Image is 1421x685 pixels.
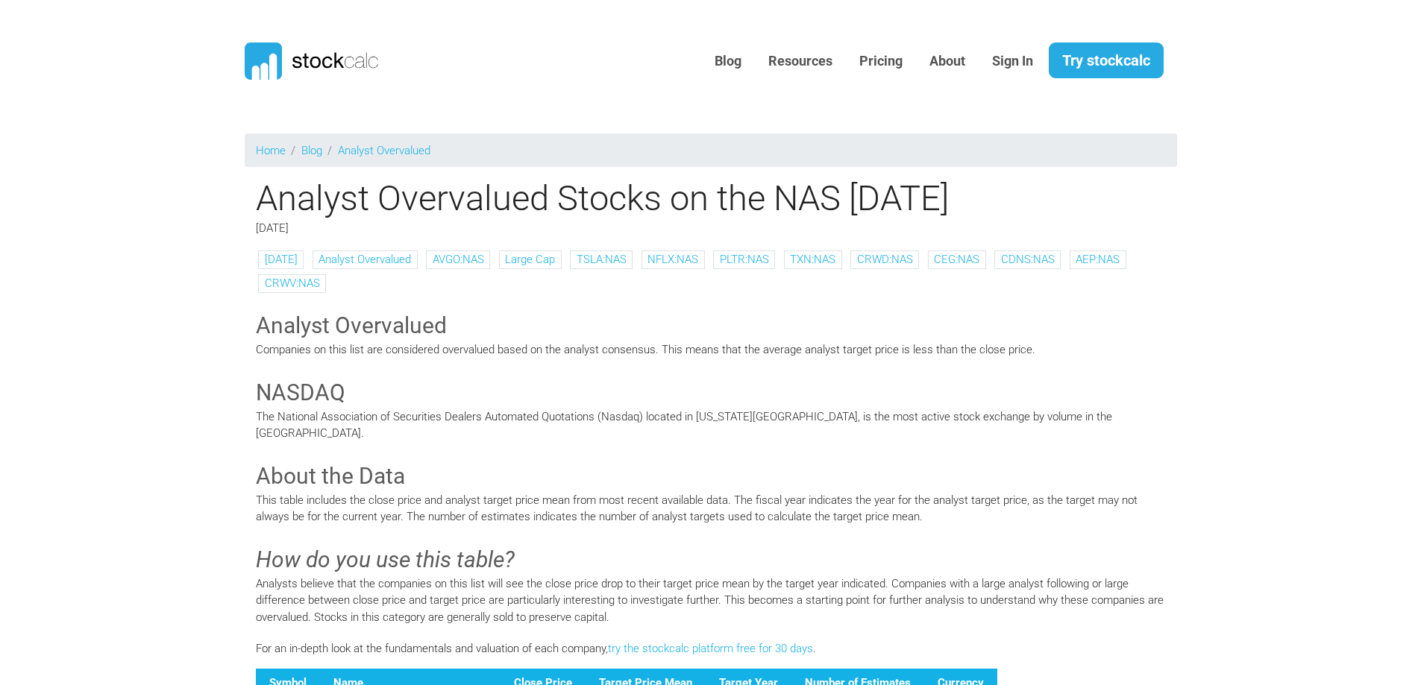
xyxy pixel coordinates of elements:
a: Sign In [981,43,1044,80]
a: Home [256,144,286,157]
nav: breadcrumb [245,133,1177,167]
a: NFLX:NAS [647,253,698,266]
a: TXN:NAS [790,253,835,266]
a: TSLA:NAS [577,253,627,266]
a: Blog [301,144,322,157]
a: Large Cap [505,253,555,266]
a: try the stockcalc platform free for 30 days [608,642,813,655]
span: [DATE] [256,221,289,235]
p: For an in-depth look at the fundamentals and valuation of each company, . [256,640,1166,657]
a: CRWD:NAS [857,253,913,266]
p: The National Association of Securities Dealers Automated Quotations (Nasdaq) located in [US_STATE... [256,408,1166,442]
a: CDNS:NAS [1001,253,1055,266]
a: CRWV:NAS [265,277,320,290]
a: Analyst Overvalued [319,253,411,266]
p: This table includes the close price and analyst target price mean from most recent available data... [256,492,1166,525]
a: [DATE] [265,253,298,266]
a: About [918,43,976,80]
p: Companies on this list are considered overvalued based on the analyst consensus. This means that ... [256,341,1166,359]
a: AVGO:NAS [433,253,484,266]
h3: How do you use this table? [256,544,1166,575]
a: Try stockcalc [1049,42,1164,78]
h3: Analyst Overvalued [256,310,1166,341]
a: Pricing [848,43,914,80]
p: Analysts believe that the companies on this list will see the close price drop to their target pr... [256,575,1166,626]
a: PLTR:NAS [720,253,769,266]
a: CEG:NAS [934,253,979,266]
h3: NASDAQ [256,377,1166,408]
h3: About the Data [256,461,1166,492]
a: AEP:NAS [1076,253,1120,266]
a: Analyst Overvalued [338,144,430,157]
a: Blog [703,43,753,80]
a: Resources [757,43,844,80]
h1: Analyst Overvalued Stocks on the NAS [DATE] [245,177,1177,219]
